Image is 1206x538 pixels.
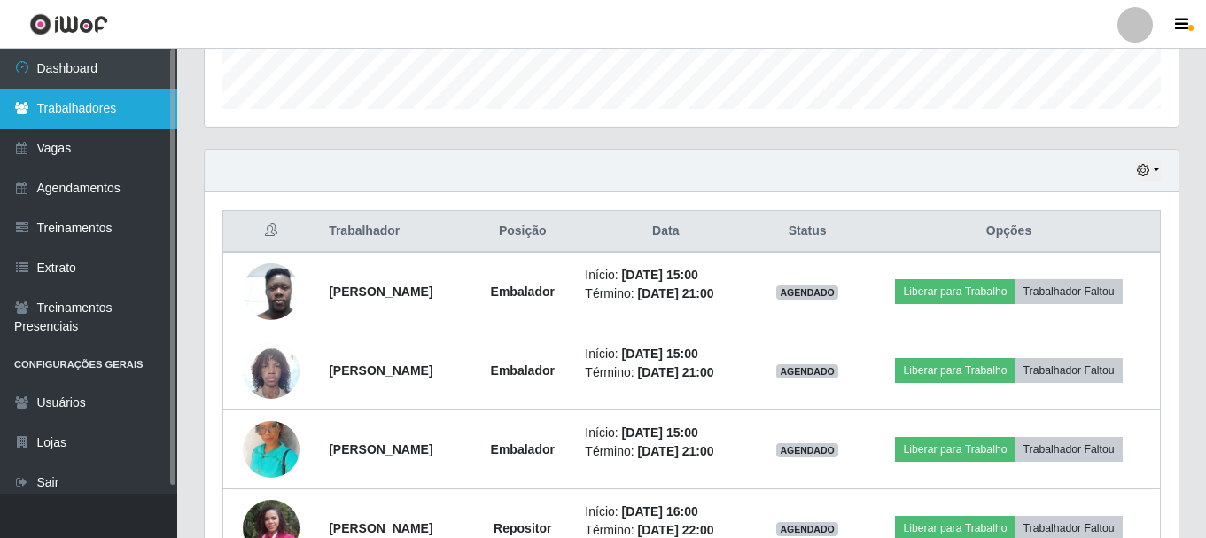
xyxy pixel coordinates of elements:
strong: [PERSON_NAME] [329,363,432,378]
strong: [PERSON_NAME] [329,285,432,299]
li: Início: [585,424,746,442]
img: 1754674138833.jpeg [243,332,300,408]
button: Trabalhador Faltou [1015,437,1123,462]
span: AGENDADO [776,443,838,457]
span: AGENDADO [776,364,838,378]
strong: [PERSON_NAME] [329,521,432,535]
strong: Repositor [494,521,551,535]
span: AGENDADO [776,522,838,536]
img: CoreUI Logo [29,13,108,35]
img: 1758382389452.jpeg [243,399,300,500]
time: [DATE] 16:00 [622,504,698,519]
th: Data [574,211,757,253]
strong: Embalador [491,285,555,299]
th: Trabalhador [318,211,471,253]
button: Trabalhador Faltou [1015,358,1123,383]
th: Status [757,211,858,253]
th: Opções [858,211,1160,253]
time: [DATE] 15:00 [622,347,698,361]
img: 1752240503599.jpeg [243,253,300,329]
strong: Embalador [491,442,555,456]
strong: Embalador [491,363,555,378]
span: AGENDADO [776,285,838,300]
time: [DATE] 21:00 [637,365,713,379]
time: [DATE] 22:00 [637,523,713,537]
th: Posição [471,211,574,253]
button: Liberar para Trabalho [895,279,1015,304]
li: Término: [585,442,746,461]
li: Término: [585,285,746,303]
button: Liberar para Trabalho [895,437,1015,462]
time: [DATE] 15:00 [622,425,698,440]
li: Término: [585,363,746,382]
time: [DATE] 21:00 [637,444,713,458]
time: [DATE] 15:00 [622,268,698,282]
li: Início: [585,345,746,363]
li: Início: [585,266,746,285]
strong: [PERSON_NAME] [329,442,432,456]
time: [DATE] 21:00 [637,286,713,300]
button: Liberar para Trabalho [895,358,1015,383]
button: Trabalhador Faltou [1015,279,1123,304]
li: Início: [585,503,746,521]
